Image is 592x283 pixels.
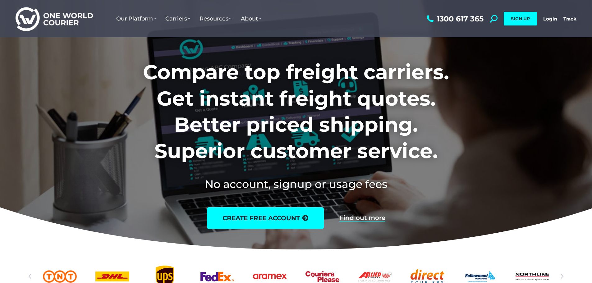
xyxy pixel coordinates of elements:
a: Login [543,16,557,22]
a: 1300 617 365 [425,15,484,23]
img: One World Courier [16,6,93,31]
h1: Compare top freight carriers. Get instant freight quotes. Better priced shipping. Superior custom... [102,59,490,164]
a: About [236,9,266,28]
span: Carriers [165,15,190,22]
a: Our Platform [112,9,161,28]
span: Our Platform [116,15,156,22]
a: Find out more [339,215,385,221]
span: About [241,15,261,22]
h2: No account, signup or usage fees [102,176,490,192]
span: SIGN UP [511,16,530,21]
a: Track [563,16,576,22]
a: SIGN UP [504,12,537,25]
a: Carriers [161,9,195,28]
a: Resources [195,9,236,28]
span: Resources [200,15,232,22]
a: create free account [207,207,324,229]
